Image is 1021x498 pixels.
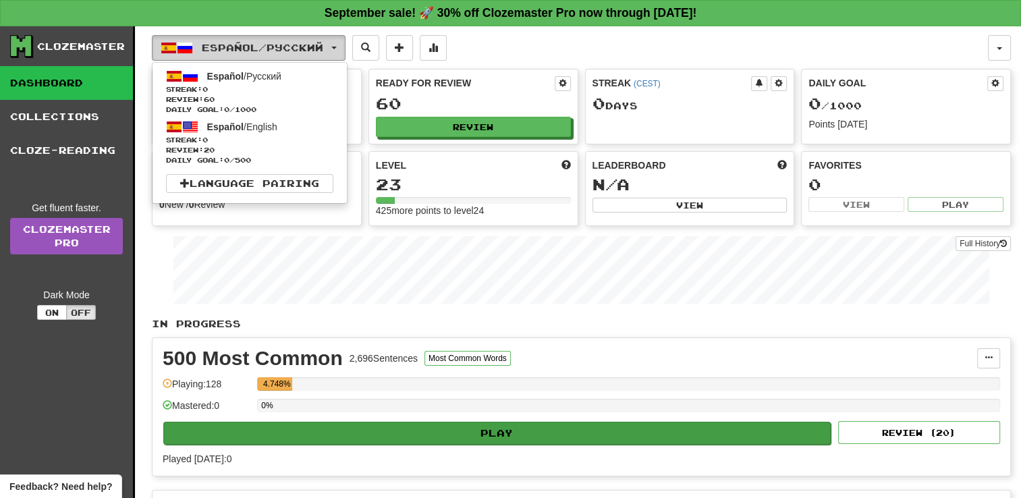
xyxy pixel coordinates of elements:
[224,156,229,164] span: 0
[592,159,666,172] span: Leaderboard
[592,76,752,90] div: Streak
[808,117,1003,131] div: Points [DATE]
[163,348,343,368] div: 500 Most Common
[166,94,333,105] span: Review: 60
[207,71,281,82] span: / Русский
[159,198,354,211] div: New / Review
[561,159,571,172] span: Score more points to level up
[592,95,788,113] div: Day s
[838,421,1000,444] button: Review (20)
[376,204,571,217] div: 425 more points to level 24
[152,35,346,61] button: Español/Русский
[908,197,1003,212] button: Play
[352,35,379,61] button: Search sentences
[634,79,661,88] a: (CEST)
[224,105,229,113] span: 0
[592,198,788,213] button: View
[956,236,1011,251] button: Full History
[163,453,231,464] span: Played [DATE]: 0
[386,35,413,61] button: Add sentence to collection
[166,135,333,145] span: Streak:
[420,35,447,61] button: More stats
[202,42,323,53] span: Español / Русский
[808,94,821,113] span: 0
[376,76,555,90] div: Ready for Review
[207,71,244,82] span: Español
[9,480,112,493] span: Open feedback widget
[207,121,244,132] span: Español
[166,145,333,155] span: Review: 20
[153,66,347,117] a: Español/РусскийStreak:0 Review:60Daily Goal:0/1000
[37,305,67,320] button: On
[376,159,406,172] span: Level
[376,95,571,112] div: 60
[189,199,194,210] strong: 0
[376,117,571,137] button: Review
[159,199,165,210] strong: 0
[10,218,123,254] a: ClozemasterPro
[808,197,904,212] button: View
[166,84,333,94] span: Streak:
[202,85,208,93] span: 0
[152,317,1011,331] p: In Progress
[163,377,250,399] div: Playing: 128
[424,351,511,366] button: Most Common Words
[808,176,1003,193] div: 0
[207,121,277,132] span: / English
[376,176,571,193] div: 23
[153,117,347,167] a: Español/EnglishStreak:0 Review:20Daily Goal:0/500
[592,175,630,194] span: N/A
[163,399,250,421] div: Mastered: 0
[37,40,125,53] div: Clozemaster
[808,76,987,91] div: Daily Goal
[10,288,123,302] div: Dark Mode
[166,105,333,115] span: Daily Goal: / 1000
[166,174,333,193] a: Language Pairing
[325,6,697,20] strong: September sale! 🚀 30% off Clozemaster Pro now through [DATE]!
[592,94,605,113] span: 0
[808,100,862,111] span: / 1000
[350,352,418,365] div: 2,696 Sentences
[66,305,96,320] button: Off
[261,377,292,391] div: 4.748%
[777,159,787,172] span: This week in points, UTC
[808,159,1003,172] div: Favorites
[163,422,831,445] button: Play
[166,155,333,165] span: Daily Goal: / 500
[10,201,123,215] div: Get fluent faster.
[202,136,208,144] span: 0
